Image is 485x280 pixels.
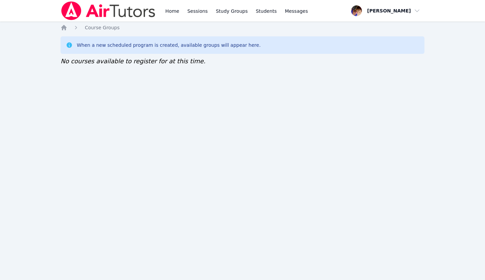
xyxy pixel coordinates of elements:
span: Course Groups [85,25,119,30]
img: Air Tutors [61,1,156,20]
span: Messages [285,8,308,14]
nav: Breadcrumb [61,24,424,31]
span: No courses available to register for at this time. [61,58,206,65]
a: Course Groups [85,24,119,31]
div: When a new scheduled program is created, available groups will appear here. [77,42,261,48]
